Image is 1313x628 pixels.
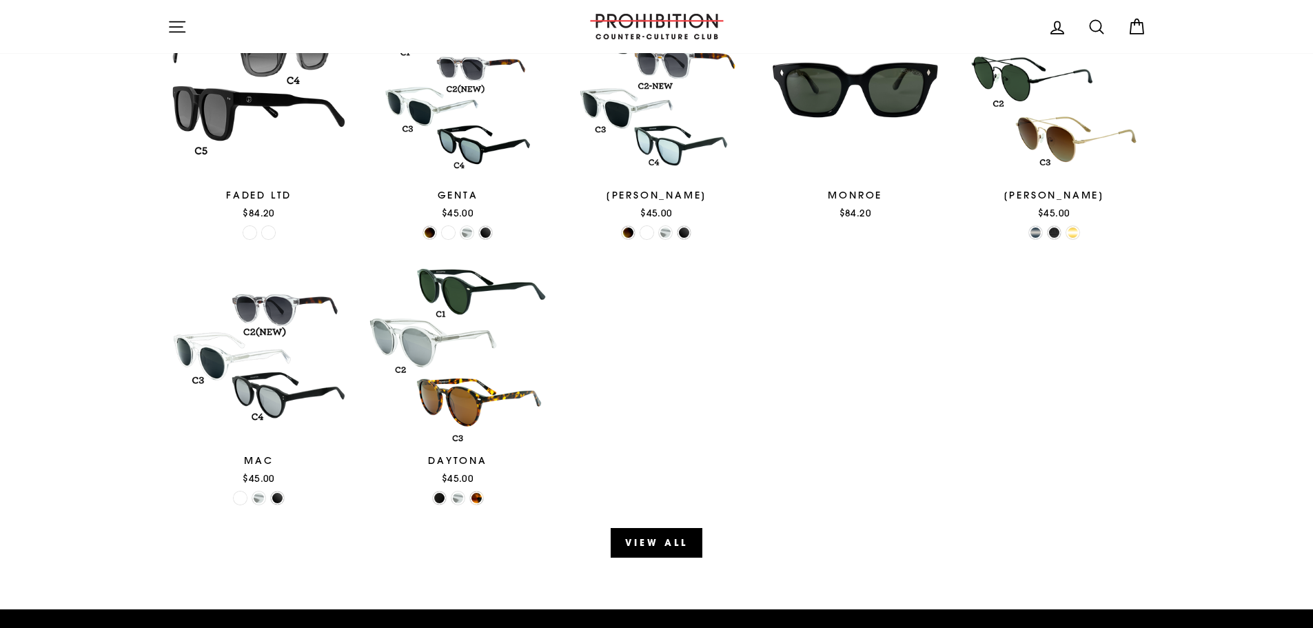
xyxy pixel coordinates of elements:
div: $84.20 [764,206,947,220]
div: $45.00 [167,472,351,485]
div: $45.00 [366,206,549,220]
div: $45.00 [366,472,549,485]
div: DAYTONA [366,454,549,468]
a: DAYTONA$45.00 [366,263,549,489]
div: MAC [167,454,351,468]
img: PROHIBITION COUNTER-CULTURE CLUB [588,14,726,39]
div: GENTA [366,188,549,203]
div: $84.20 [167,206,351,220]
div: [PERSON_NAME] [962,188,1146,203]
div: [PERSON_NAME] [564,188,748,203]
div: $45.00 [564,206,748,220]
div: $45.00 [962,206,1146,220]
a: MAC$45.00 [167,263,351,489]
a: View all [611,528,702,557]
div: FADED LTD [167,188,351,203]
div: MONROE [764,188,947,203]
